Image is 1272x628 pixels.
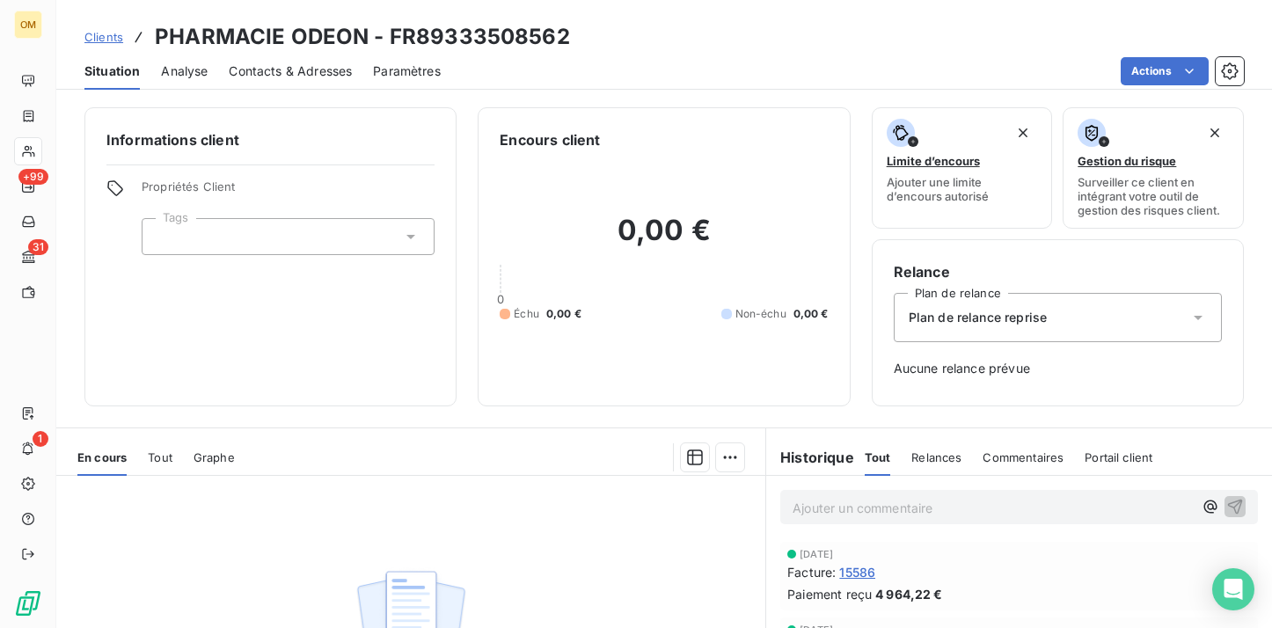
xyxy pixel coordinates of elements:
[887,175,1038,203] span: Ajouter une limite d’encours autorisé
[33,431,48,447] span: 1
[1078,154,1176,168] span: Gestion du risque
[1212,568,1254,610] div: Open Intercom Messenger
[1063,107,1244,229] button: Gestion du risqueSurveiller ce client en intégrant votre outil de gestion des risques client.
[84,62,140,80] span: Situation
[793,306,829,322] span: 0,00 €
[1078,175,1229,217] span: Surveiller ce client en intégrant votre outil de gestion des risques client.
[148,450,172,464] span: Tout
[373,62,441,80] span: Paramètres
[142,179,435,204] span: Propriétés Client
[84,28,123,46] a: Clients
[839,563,875,581] span: 15586
[84,30,123,44] span: Clients
[894,261,1222,282] h6: Relance
[229,62,352,80] span: Contacts & Adresses
[983,450,1064,464] span: Commentaires
[500,213,828,266] h2: 0,00 €
[887,154,980,168] span: Limite d’encours
[787,585,872,603] span: Paiement reçu
[500,129,600,150] h6: Encours client
[18,169,48,185] span: +99
[546,306,581,322] span: 0,00 €
[28,239,48,255] span: 31
[894,360,1222,377] span: Aucune relance prévue
[106,129,435,150] h6: Informations client
[157,229,171,245] input: Ajouter une valeur
[77,450,127,464] span: En cours
[155,21,570,53] h3: PHARMACIE ODEON - FR89333508562
[766,447,854,468] h6: Historique
[497,292,504,306] span: 0
[161,62,208,80] span: Analyse
[911,450,961,464] span: Relances
[14,589,42,617] img: Logo LeanPay
[1085,450,1152,464] span: Portail client
[787,563,836,581] span: Facture :
[735,306,786,322] span: Non-échu
[909,309,1047,326] span: Plan de relance reprise
[514,306,539,322] span: Échu
[14,11,42,39] div: OM
[194,450,235,464] span: Graphe
[1121,57,1209,85] button: Actions
[872,107,1053,229] button: Limite d’encoursAjouter une limite d’encours autorisé
[865,450,891,464] span: Tout
[875,585,943,603] span: 4 964,22 €
[800,549,833,559] span: [DATE]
